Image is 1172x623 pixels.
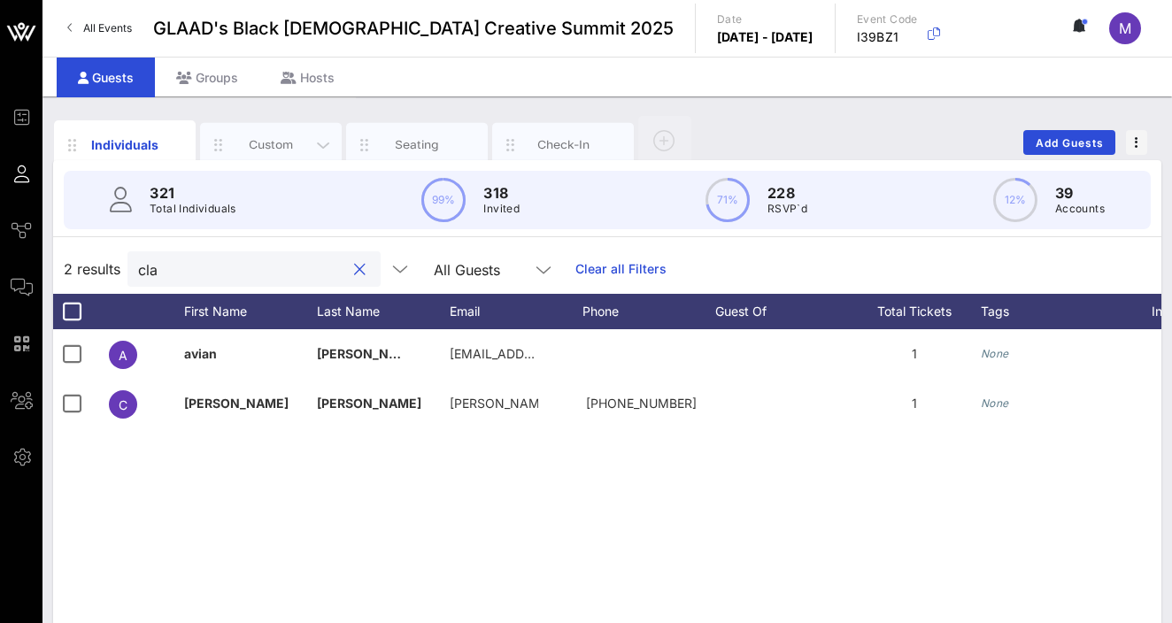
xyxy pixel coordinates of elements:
[857,11,918,28] p: Event Code
[57,14,143,42] a: All Events
[150,200,236,218] p: Total Individuals
[354,261,366,279] button: clear icon
[575,259,667,279] a: Clear all Filters
[483,200,520,218] p: Invited
[155,58,259,97] div: Groups
[715,294,848,329] div: Guest Of
[1035,136,1105,150] span: Add Guests
[767,182,807,204] p: 228
[434,262,500,278] div: All Guests
[981,294,1131,329] div: Tags
[119,397,127,412] span: C
[1055,200,1105,218] p: Accounts
[582,294,715,329] div: Phone
[767,200,807,218] p: RSVP`d
[450,379,538,428] p: [PERSON_NAME]@v…
[981,347,1009,360] i: None
[184,396,289,411] span: [PERSON_NAME]
[86,135,165,154] div: Individuals
[83,21,132,35] span: All Events
[848,379,981,428] div: 1
[119,348,127,363] span: a
[586,396,697,411] span: +639055402900
[423,251,565,287] div: All Guests
[1055,182,1105,204] p: 39
[259,58,356,97] div: Hosts
[64,258,120,280] span: 2 results
[981,396,1009,410] i: None
[848,329,981,379] div: 1
[857,28,918,46] p: I39BZ1
[524,136,603,153] div: Check-In
[717,28,813,46] p: [DATE] - [DATE]
[57,58,155,97] div: Guests
[317,396,421,411] span: [PERSON_NAME]
[150,182,236,204] p: 321
[378,136,457,153] div: Seating
[1109,12,1141,44] div: M
[317,346,421,361] span: [PERSON_NAME]
[450,346,663,361] span: [EMAIL_ADDRESS][DOMAIN_NAME]
[184,346,217,361] span: avian
[184,294,317,329] div: First Name
[483,182,520,204] p: 318
[848,294,981,329] div: Total Tickets
[317,294,450,329] div: Last Name
[717,11,813,28] p: Date
[1023,130,1115,155] button: Add Guests
[1119,19,1131,37] span: M
[232,136,311,153] div: Custom
[153,15,674,42] span: GLAAD's Black [DEMOGRAPHIC_DATA] Creative Summit 2025
[450,294,582,329] div: Email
